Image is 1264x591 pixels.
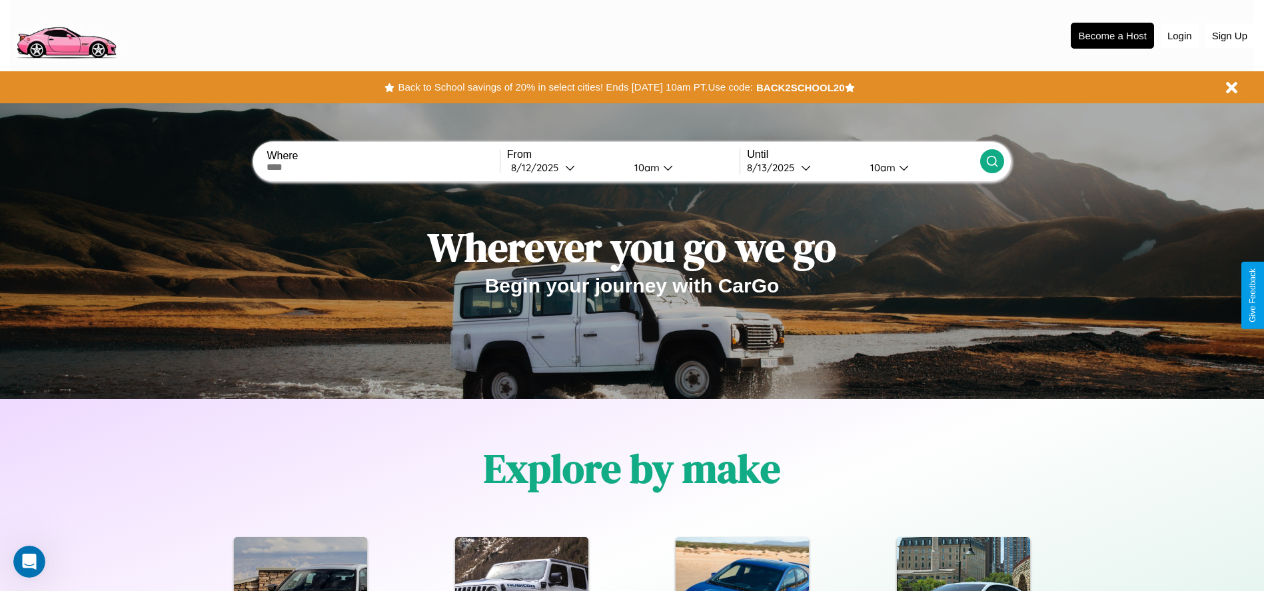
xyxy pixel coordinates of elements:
[507,149,740,161] label: From
[624,161,740,175] button: 10am
[1205,23,1254,48] button: Sign Up
[267,150,499,162] label: Where
[394,78,756,97] button: Back to School savings of 20% in select cities! Ends [DATE] 10am PT.Use code:
[747,161,801,174] div: 8 / 13 / 2025
[484,441,780,496] h1: Explore by make
[747,149,979,161] label: Until
[507,161,624,175] button: 8/12/2025
[628,161,663,174] div: 10am
[860,161,980,175] button: 10am
[10,7,122,62] img: logo
[1071,23,1154,49] button: Become a Host
[864,161,899,174] div: 10am
[511,161,565,174] div: 8 / 12 / 2025
[1161,23,1199,48] button: Login
[756,82,845,93] b: BACK2SCHOOL20
[13,546,45,578] iframe: Intercom live chat
[1248,269,1257,322] div: Give Feedback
